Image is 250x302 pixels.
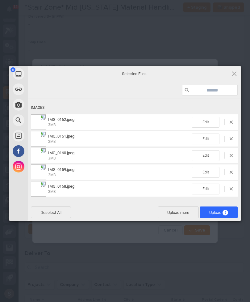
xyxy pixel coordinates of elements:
span: 3MB [48,189,56,194]
span: 2MB [48,173,56,177]
span: Upload more [158,206,199,218]
span: IMG_0160.jpeg [48,151,74,155]
span: Click here or hit ESC to close picker [231,70,238,77]
span: 3MB [48,156,56,160]
span: Edit [192,184,219,194]
span: 3MB [48,123,56,127]
div: Images [31,102,238,113]
span: IMG_0162.jpeg [46,117,192,127]
span: Edit [192,150,219,161]
img: cb6845b5-702d-41fc-85dc-f7d530744edd [31,114,46,130]
div: Take Photo [9,97,83,113]
span: 2MB [48,139,56,144]
span: IMG_0161.jpeg [46,134,192,144]
img: 05939366-c2bf-43b8-bb68-e288b425dd54 [31,148,46,163]
span: Selected Files [73,71,196,76]
div: Link (URL) [9,82,83,97]
span: Edit [192,167,219,178]
span: IMG_0158.jpeg [48,184,74,189]
span: 5 [10,67,15,72]
img: ef61ee26-8720-495d-867a-a1e086b1a58d [31,164,46,180]
div: My Device [9,66,83,82]
span: IMG_0162.jpeg [48,117,74,122]
span: Upload [200,206,238,218]
span: IMG_0159.jpeg [48,167,74,172]
span: IMG_0159.jpeg [46,167,192,177]
img: 5f3e9fa1-8944-4bee-a224-07f40c01be50 [31,181,46,197]
span: IMG_0158.jpeg [46,184,192,194]
img: 1804d426-9b93-4c8e-ba49-75e47801ad16 [31,131,46,147]
span: Upload [209,210,228,215]
span: Edit [192,117,219,128]
span: IMG_0160.jpeg [46,151,192,161]
div: Facebook [9,143,83,159]
span: 5 [223,210,228,215]
span: IMG_0161.jpeg [48,134,74,138]
div: Unsplash [9,128,83,143]
div: Web Search [9,113,83,128]
span: Edit [192,134,219,144]
span: Deselect All [31,206,71,218]
div: Instagram [9,159,83,174]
